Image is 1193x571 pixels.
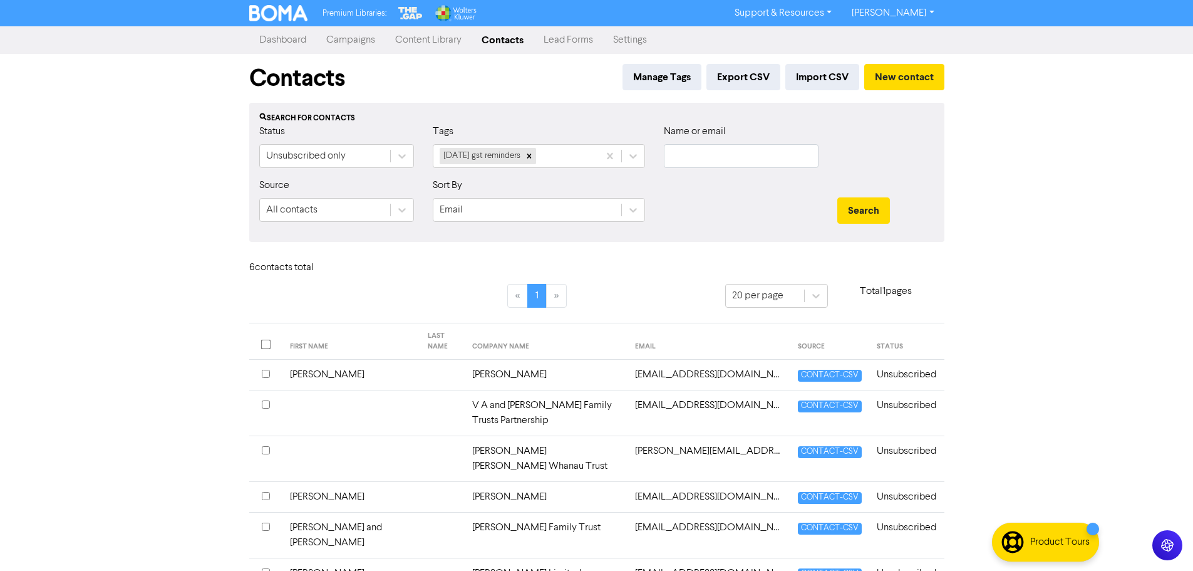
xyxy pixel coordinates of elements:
label: Name or email [664,124,726,139]
img: The Gap [396,5,424,21]
h6: 6 contact s total [249,262,349,274]
a: Settings [603,28,657,53]
label: Source [259,178,289,193]
span: CONTACT-CSV [798,492,862,504]
td: [PERSON_NAME] [465,482,628,513]
a: Campaigns [316,28,385,53]
h1: Contacts [249,64,345,93]
td: [PERSON_NAME] and [PERSON_NAME] [282,513,420,558]
th: STATUS [869,323,944,360]
button: Export CSV [706,64,780,90]
span: CONTACT-CSV [798,370,862,382]
div: All contacts [266,202,318,217]
a: Content Library [385,28,472,53]
span: CONTACT-CSV [798,401,862,412]
td: [PERSON_NAME] [465,360,628,390]
td: Unsubscribed [869,436,944,482]
td: Unsubscribed [869,513,944,558]
div: Unsubscribed only [266,149,346,164]
a: Lead Forms [534,28,603,53]
button: Import CSV [785,64,859,90]
td: V A and [PERSON_NAME] Family Trusts Partnership [465,390,628,436]
a: Contacts [472,28,534,53]
button: New contact [864,64,944,90]
td: Unsubscribed [869,390,944,436]
label: Status [259,124,285,139]
td: [PERSON_NAME] Family Trust [465,513,628,558]
span: CONTACT-CSV [798,446,862,458]
span: Premium Libraries: [323,9,386,18]
div: 20 per page [732,288,783,303]
th: SOURCE [790,323,869,360]
div: [DATE] gst reminders [440,148,522,164]
img: BOMA Logo [249,5,308,21]
td: [PERSON_NAME] [PERSON_NAME] Whanau Trust [465,436,628,482]
th: FIRST NAME [282,323,420,360]
img: Wolters Kluwer [434,5,477,21]
td: Unsubscribed [869,482,944,513]
a: Dashboard [249,28,316,53]
p: Total 1 pages [828,284,944,299]
td: [PERSON_NAME] [282,482,420,513]
th: COMPANY NAME [465,323,628,360]
label: Sort By [433,178,462,193]
div: Email [440,202,463,217]
a: Support & Resources [725,3,842,23]
div: Search for contacts [259,113,934,124]
td: lavinawilliams001@gmail.com [627,482,790,513]
iframe: Chat Widget [1130,511,1193,571]
th: LAST NAME [420,323,465,360]
td: jvaohendriks@gmail.com [627,390,790,436]
th: EMAIL [627,323,790,360]
a: Page 1 is your current page [527,284,547,308]
a: [PERSON_NAME] [842,3,944,23]
td: imalie63@hotmail.com [627,360,790,390]
td: sccmdc3494@gmail.com [627,513,790,558]
label: Tags [433,124,453,139]
button: Manage Tags [622,64,701,90]
td: kylie.smith@goldenbay.co.nz [627,436,790,482]
button: Search [837,197,890,224]
td: Unsubscribed [869,360,944,390]
span: CONTACT-CSV [798,523,862,535]
td: [PERSON_NAME] [282,360,420,390]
